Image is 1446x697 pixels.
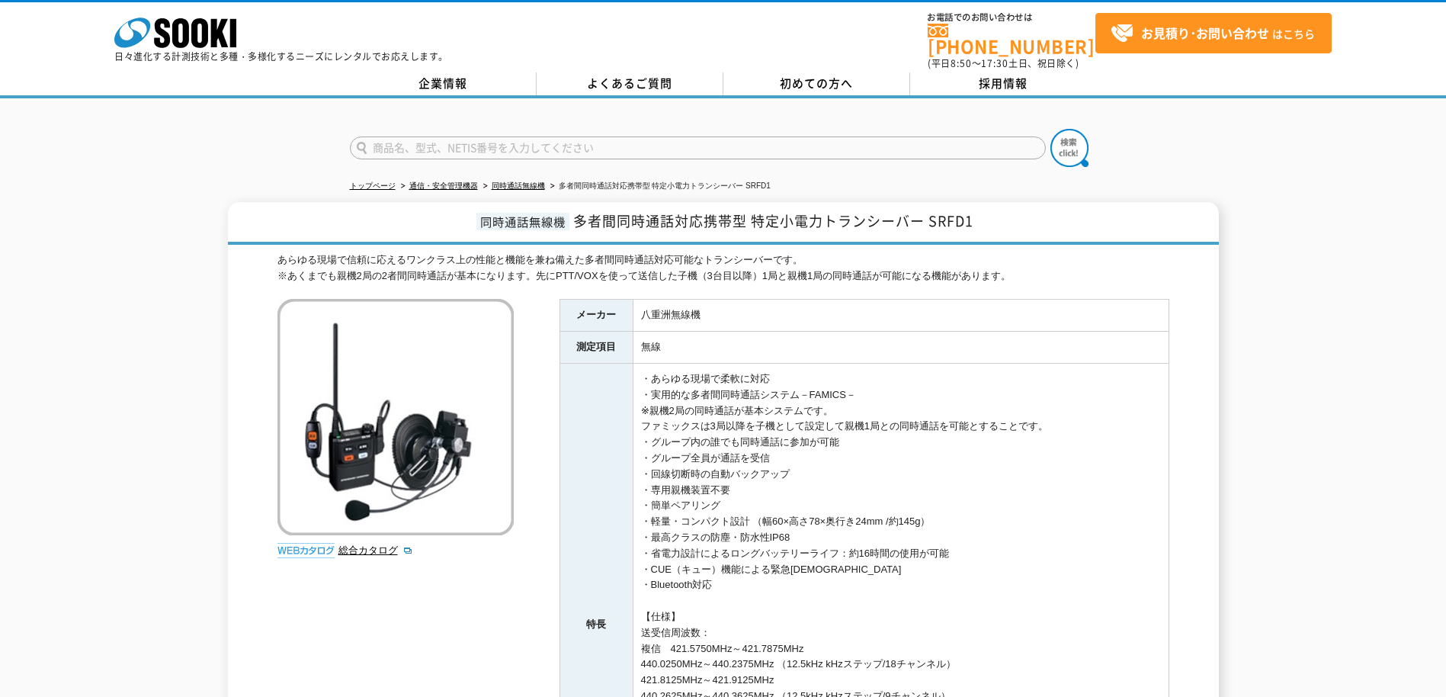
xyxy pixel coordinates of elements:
span: はこちら [1111,22,1315,45]
li: 多者間同時通話対応携帯型 特定小電力トランシーバー SRFD1 [547,178,771,194]
a: よくあるご質問 [537,72,723,95]
img: 多者間同時通話対応携帯型 特定小電力トランシーバー SRFD1 [277,299,514,535]
span: (平日 ～ 土日、祝日除く) [928,56,1079,70]
a: 初めての方へ [723,72,910,95]
span: 同時通話無線機 [476,213,569,230]
th: メーカー [559,300,633,332]
a: 企業情報 [350,72,537,95]
a: 同時通話無線機 [492,181,545,190]
a: お見積り･お問い合わせはこちら [1095,13,1332,53]
td: 無線 [633,332,1169,364]
a: トップページ [350,181,396,190]
th: 測定項目 [559,332,633,364]
input: 商品名、型式、NETIS番号を入力してください [350,137,1046,159]
img: webカタログ [277,543,335,558]
span: 8:50 [951,56,972,70]
span: 初めての方へ [780,75,853,92]
p: 日々進化する計測技術と多種・多様化するニーズにレンタルでお応えします。 [114,52,448,61]
div: あらゆる現場で信頼に応えるワンクラス上の性能と機能を兼ね備えた多者間同時通話対応可能なトランシーバーです。 ※あくまでも親機2局の2者間同時通話が基本になります。先にPTT/VOXを使って送信し... [277,252,1169,284]
a: 採用情報 [910,72,1097,95]
a: [PHONE_NUMBER] [928,24,1095,55]
span: 17:30 [981,56,1008,70]
a: 総合カタログ [338,544,413,556]
td: 八重洲無線機 [633,300,1169,332]
span: 多者間同時通話対応携帯型 特定小電力トランシーバー SRFD1 [573,210,973,231]
img: btn_search.png [1050,129,1089,167]
span: お電話でのお問い合わせは [928,13,1095,22]
strong: お見積り･お問い合わせ [1141,24,1269,42]
a: 通信・安全管理機器 [409,181,478,190]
